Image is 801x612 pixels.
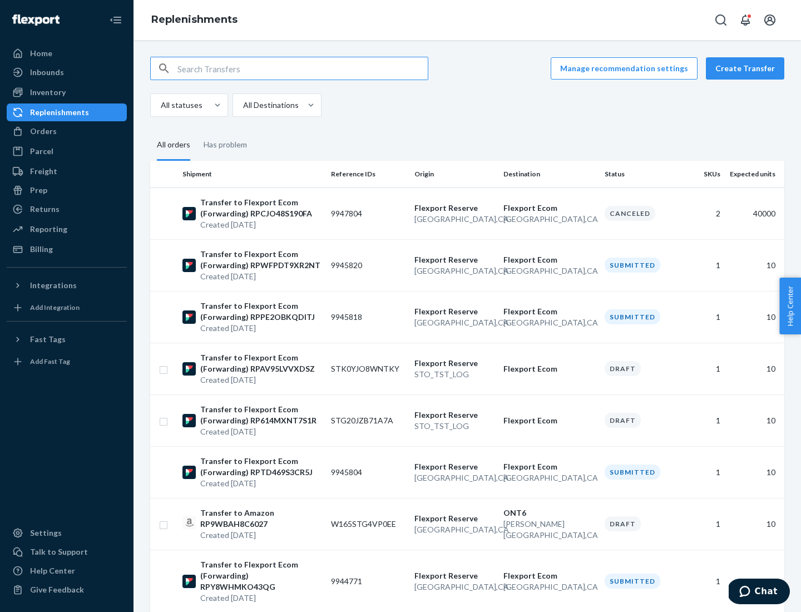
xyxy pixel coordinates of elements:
[7,103,127,121] a: Replenishments
[30,546,88,557] div: Talk to Support
[499,161,600,187] th: Destination
[725,394,784,446] td: 10
[414,203,495,214] p: Flexport Reserve
[503,581,596,593] p: [GEOGRAPHIC_DATA] , CA
[414,421,495,432] p: STO_TST_LOG
[7,299,127,317] a: Add Integration
[779,278,801,334] span: Help Center
[7,353,127,371] a: Add Fast Tag
[410,161,499,187] th: Origin
[30,107,89,118] div: Replenishments
[503,415,596,426] p: Flexport Ecom
[30,527,62,539] div: Settings
[161,100,202,111] div: All statuses
[414,524,495,535] p: [GEOGRAPHIC_DATA] , CA
[503,519,596,541] p: [PERSON_NAME][GEOGRAPHIC_DATA] , CA
[327,291,410,343] td: 9945818
[200,271,322,282] p: Created [DATE]
[503,265,596,277] p: [GEOGRAPHIC_DATA] , CA
[160,100,161,111] input: All statuses
[200,507,322,530] p: Transfer to Amazon RP9WBAH8C6027
[327,187,410,239] td: 9947804
[503,317,596,328] p: [GEOGRAPHIC_DATA] , CA
[414,306,495,317] p: Flexport Reserve
[605,361,641,376] div: Draft
[142,4,246,36] ol: breadcrumbs
[414,254,495,265] p: Flexport Reserve
[725,446,784,498] td: 10
[759,9,781,31] button: Open account menu
[30,146,53,157] div: Parcel
[105,9,127,31] button: Close Navigation
[30,48,52,59] div: Home
[7,220,127,238] a: Reporting
[605,516,641,531] div: Draft
[683,446,725,498] td: 1
[12,14,60,26] img: Flexport logo
[7,277,127,294] button: Integrations
[30,565,75,576] div: Help Center
[200,219,322,230] p: Created [DATE]
[706,57,784,80] button: Create Transfer
[725,239,784,291] td: 10
[7,524,127,542] a: Settings
[503,461,596,472] p: Flexport Ecom
[30,303,80,312] div: Add Integration
[551,57,698,80] button: Manage recommendation settings
[30,584,84,595] div: Give Feedback
[414,513,495,524] p: Flexport Reserve
[414,265,495,277] p: [GEOGRAPHIC_DATA] , CA
[30,67,64,78] div: Inbounds
[200,404,322,426] p: Transfer to Flexport Ecom (Forwarding) RP614MXNT7S1R
[200,456,322,478] p: Transfer to Flexport Ecom (Forwarding) RPTD469S3CR5J
[605,574,660,589] div: Submitted
[414,358,495,369] p: Flexport Reserve
[503,472,596,483] p: [GEOGRAPHIC_DATA] , CA
[414,214,495,225] p: [GEOGRAPHIC_DATA] , CA
[600,161,684,187] th: Status
[200,593,322,604] p: Created [DATE]
[605,413,641,428] div: Draft
[204,130,247,159] div: Has problem
[605,258,660,273] div: Submitted
[7,543,127,561] button: Talk to Support
[414,409,495,421] p: Flexport Reserve
[177,57,428,80] input: Search Transfers
[200,478,322,489] p: Created [DATE]
[242,100,243,111] input: All Destinations
[503,363,596,374] p: Flexport Ecom
[7,142,127,160] a: Parcel
[503,306,596,317] p: Flexport Ecom
[327,498,410,550] td: W165STG4VP0EE
[30,204,60,215] div: Returns
[30,280,77,291] div: Integrations
[30,224,67,235] div: Reporting
[30,87,66,98] div: Inventory
[30,126,57,137] div: Orders
[30,334,66,345] div: Fast Tags
[30,244,53,255] div: Billing
[7,562,127,580] a: Help Center
[30,185,47,196] div: Prep
[605,309,660,324] div: Submitted
[725,291,784,343] td: 10
[243,100,299,111] div: All Destinations
[7,240,127,258] a: Billing
[327,343,410,394] td: STK0YJO8WNTKY
[7,581,127,599] button: Give Feedback
[7,181,127,199] a: Prep
[7,162,127,180] a: Freight
[503,570,596,581] p: Flexport Ecom
[414,472,495,483] p: [GEOGRAPHIC_DATA] , CA
[327,161,410,187] th: Reference IDs
[683,291,725,343] td: 1
[414,461,495,472] p: Flexport Reserve
[7,122,127,140] a: Orders
[734,9,756,31] button: Open notifications
[151,13,238,26] a: Replenishments
[503,203,596,214] p: Flexport Ecom
[683,239,725,291] td: 1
